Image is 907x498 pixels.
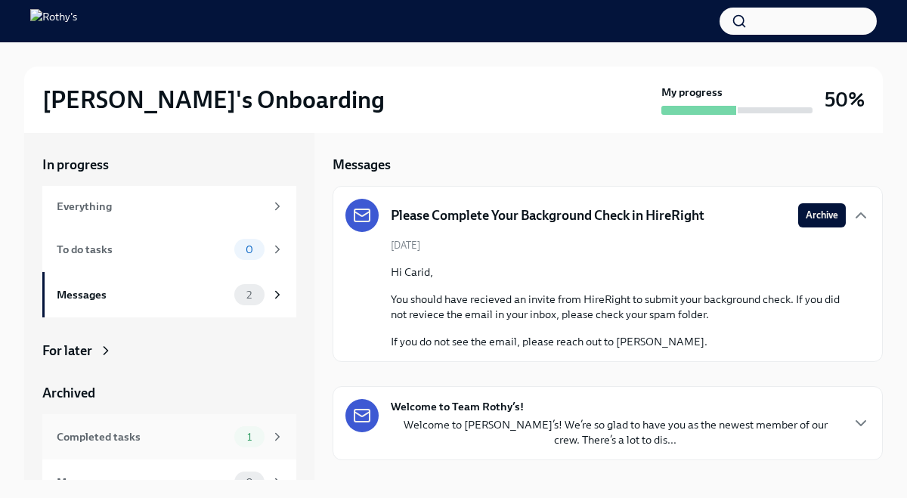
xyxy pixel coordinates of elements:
p: Welcome to [PERSON_NAME]’s! We’re so glad to have you as the newest member of our crew. There’s a... [391,417,840,447]
p: You should have recieved an invite from HireRight to submit your background check. If you did not... [391,292,846,322]
div: Completed tasks [57,428,228,445]
div: For later [42,342,92,360]
div: To do tasks [57,241,228,258]
a: Everything [42,186,296,227]
strong: Welcome to Team Rothy’s! [391,399,524,414]
h2: [PERSON_NAME]'s Onboarding [42,85,385,115]
p: If you do not see the email, please reach out to [PERSON_NAME]. [391,334,846,349]
button: Archive [798,203,846,227]
div: Messages [57,474,228,490]
span: 1 [238,431,261,443]
div: Everything [57,198,265,215]
div: Messages [57,286,228,303]
img: Rothy's [30,9,77,33]
span: Archive [806,208,838,223]
a: In progress [42,156,296,174]
span: 0 [237,477,262,488]
p: Hi Carid, [391,264,846,280]
a: Messages2 [42,272,296,317]
span: 0 [237,244,262,255]
strong: My progress [661,85,723,100]
h5: Messages [333,156,391,174]
a: Completed tasks1 [42,414,296,459]
a: Archived [42,384,296,402]
a: To do tasks0 [42,227,296,272]
a: For later [42,342,296,360]
span: [DATE] [391,238,420,252]
span: 2 [237,289,261,301]
h5: Please Complete Your Background Check in HireRight [391,206,704,224]
h3: 50% [825,86,865,113]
